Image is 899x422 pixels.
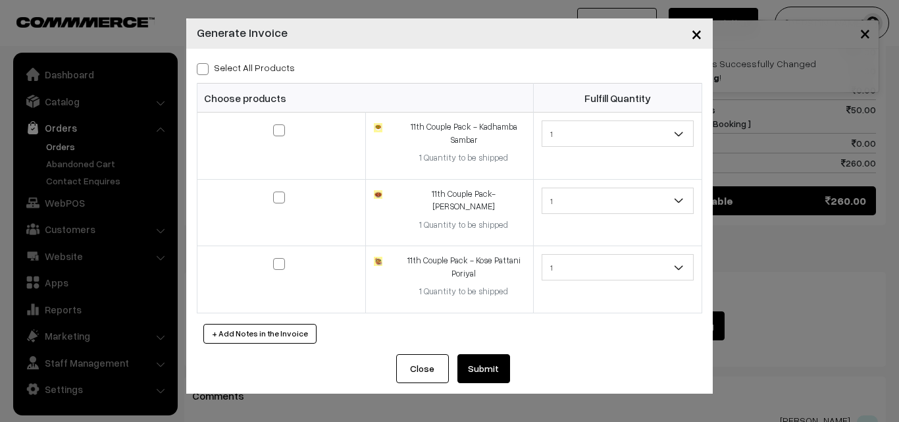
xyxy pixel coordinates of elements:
button: + Add Notes in the Invoice [203,324,317,344]
span: 1 [542,122,693,145]
div: 1 Quantity to be shipped [402,219,525,232]
h4: Generate Invoice [197,24,288,41]
label: Select all Products [197,61,295,74]
button: Close [396,354,449,383]
img: 17327208005011Sambar.jpg [374,123,382,132]
div: 11th Couple Pack- [PERSON_NAME] [402,188,525,213]
span: × [691,21,702,45]
th: Choose products [197,84,534,113]
span: 1 [542,254,694,280]
th: Fulfill Quantity [534,84,702,113]
div: 1 Quantity to be shipped [402,285,525,298]
img: 17405485188633Rasam.jpg [374,190,382,199]
button: Submit [457,354,510,383]
div: 11th Couple Pack - Kadhamba Sambar [402,120,525,146]
span: 1 [542,190,693,213]
div: 1 Quantity to be shipped [402,151,525,165]
img: 17327208834119Poriyal.jpg [374,257,382,265]
span: 1 [542,120,694,147]
div: 11th Couple Pack - Kose Pattani Poriyal [402,254,525,280]
span: 1 [542,256,693,279]
span: 1 [542,188,694,214]
button: Close [681,13,713,54]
